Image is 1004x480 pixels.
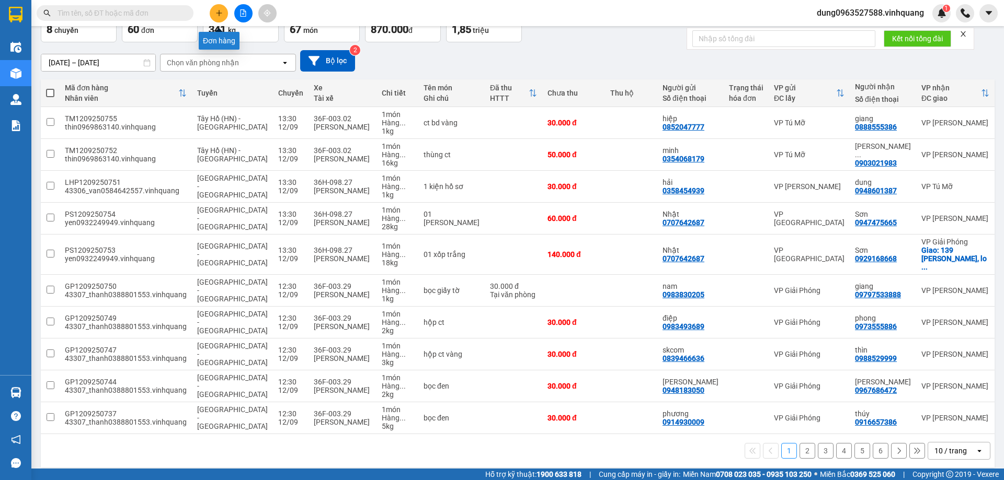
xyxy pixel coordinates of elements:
[278,178,303,186] div: 13:30
[167,57,239,68] div: Chọn văn phòng nhận
[65,94,178,102] div: Nhân viên
[54,26,78,34] span: chuyến
[850,470,895,478] strong: 0369 525 060
[314,386,371,394] div: [PERSON_NAME]
[937,8,946,18] img: icon-new-feature
[663,84,718,92] div: Người gửi
[215,9,223,17] span: plus
[382,318,413,326] div: Hàng thông thường
[314,210,371,218] div: 36H-098.27
[921,238,989,246] div: VP Giải Phóng
[234,4,253,22] button: file-add
[290,23,301,36] span: 67
[408,26,413,34] span: đ
[382,174,413,182] div: 1 món
[855,150,861,159] span: ...
[197,146,268,163] span: Tây Hồ (HN) - [GEOGRAPHIC_DATA]
[65,346,187,354] div: GP1209250747
[979,4,998,22] button: caret-down
[663,114,718,123] div: hiệp
[278,418,303,426] div: 12/09
[278,218,303,227] div: 12/09
[589,469,591,480] span: |
[855,282,911,290] div: giang
[314,186,371,195] div: [PERSON_NAME]
[11,435,21,444] span: notification
[729,84,763,92] div: Trạng thái
[424,414,480,422] div: bọc đen
[400,382,406,390] span: ...
[729,94,763,102] div: hóa đơn
[921,382,989,390] div: VP [PERSON_NAME]
[11,411,21,421] span: question-circle
[800,443,815,459] button: 2
[197,174,268,199] span: [GEOGRAPHIC_DATA] - [GEOGRAPHIC_DATA]
[547,350,600,358] div: 30.000 đ
[382,295,413,303] div: 1 kg
[855,95,911,103] div: Số điện thoại
[663,409,718,418] div: phương
[855,322,897,331] div: 0973555886
[278,89,303,97] div: Chuyến
[490,84,529,92] div: Đã thu
[424,182,480,191] div: 1 kiện hồ sơ
[663,146,718,155] div: minh
[65,84,178,92] div: Mã đơn hàng
[278,282,303,290] div: 12:30
[490,94,529,102] div: HTTT
[314,155,371,163] div: [PERSON_NAME]
[855,123,897,131] div: 0888555386
[65,409,187,418] div: GP1209250737
[65,254,187,263] div: yen0932249949.vinhquang
[382,342,413,350] div: 1 món
[424,350,480,358] div: hộp ct vàng
[663,418,704,426] div: 0914930009
[599,469,680,480] span: Cung cấp máy in - giấy in:
[663,322,704,331] div: 0983493689
[424,286,480,295] div: bọc giấy tờ
[382,142,413,150] div: 1 món
[197,89,268,97] div: Tuyến
[10,42,21,53] img: warehouse-icon
[916,79,995,107] th: Toggle SortBy
[65,155,187,163] div: thin0969863140.vinhquang
[65,246,187,254] div: PS1209250753
[781,443,797,459] button: 1
[314,146,371,155] div: 36F-003.02
[547,250,600,259] div: 140.000 đ
[141,26,154,34] span: đơn
[683,469,812,480] span: Miền Nam
[382,150,413,159] div: Hàng thông thường
[663,178,718,186] div: hải
[382,159,413,167] div: 16 kg
[278,314,303,322] div: 12:30
[382,390,413,399] div: 2 kg
[663,186,704,195] div: 0358454939
[314,123,371,131] div: [PERSON_NAME]
[663,386,704,394] div: 0948183050
[382,89,413,97] div: Chi tiết
[128,23,139,36] span: 60
[314,354,371,362] div: [PERSON_NAME]
[371,23,408,36] span: 870.000
[400,286,406,295] span: ...
[808,6,932,19] span: dung0963527588.vinhquang
[65,123,187,131] div: thin0969863140.vinhquang
[278,378,303,386] div: 12:30
[716,470,812,478] strong: 0708 023 035 - 0935 103 250
[314,84,371,92] div: Xe
[197,114,268,131] span: Tây Hồ (HN) - [GEOGRAPHIC_DATA]
[960,30,967,38] span: close
[892,33,943,44] span: Kết nối tổng đài
[855,186,897,195] div: 0948601387
[855,378,911,386] div: hà hương
[314,114,371,123] div: 36F-003.02
[65,178,187,186] div: LHP1209250751
[610,89,652,97] div: Thu hộ
[382,414,413,422] div: Hàng thông thường
[663,254,704,263] div: 0707642687
[264,9,271,17] span: aim
[943,5,950,12] sup: 1
[774,350,845,358] div: VP Giải Phóng
[400,182,406,191] span: ...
